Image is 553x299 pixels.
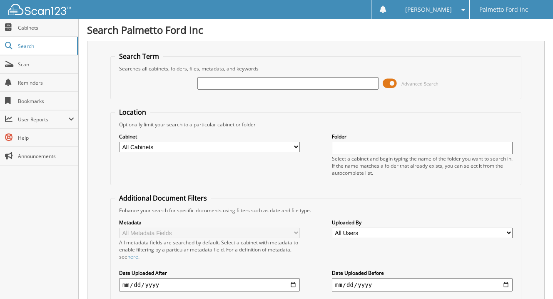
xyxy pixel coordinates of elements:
[87,23,545,37] h1: Search Palmetto Ford Inc
[115,207,517,214] div: Enhance your search for specific documents using filters such as date and file type.
[332,155,513,176] div: Select a cabinet and begin typing the name of the folder you want to search in. If the name match...
[119,133,300,140] label: Cabinet
[18,153,74,160] span: Announcements
[18,24,74,31] span: Cabinets
[8,4,71,15] img: scan123-logo-white.svg
[18,79,74,86] span: Reminders
[115,52,163,61] legend: Search Term
[127,253,138,260] a: here
[115,121,517,128] div: Optionally limit your search to a particular cabinet or folder
[18,116,68,123] span: User Reports
[115,193,211,203] legend: Additional Document Filters
[18,98,74,105] span: Bookmarks
[332,219,513,226] label: Uploaded By
[18,43,73,50] span: Search
[115,108,150,117] legend: Location
[115,65,517,72] div: Searches all cabinets, folders, files, metadata, and keywords
[119,239,300,260] div: All metadata fields are searched by default. Select a cabinet with metadata to enable filtering b...
[119,219,300,226] label: Metadata
[119,278,300,291] input: start
[119,269,300,276] label: Date Uploaded After
[18,134,74,141] span: Help
[479,7,528,12] span: Palmetto Ford Inc
[405,7,452,12] span: [PERSON_NAME]
[401,80,438,87] span: Advanced Search
[332,133,513,140] label: Folder
[18,61,74,68] span: Scan
[332,269,513,276] label: Date Uploaded Before
[332,278,513,291] input: end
